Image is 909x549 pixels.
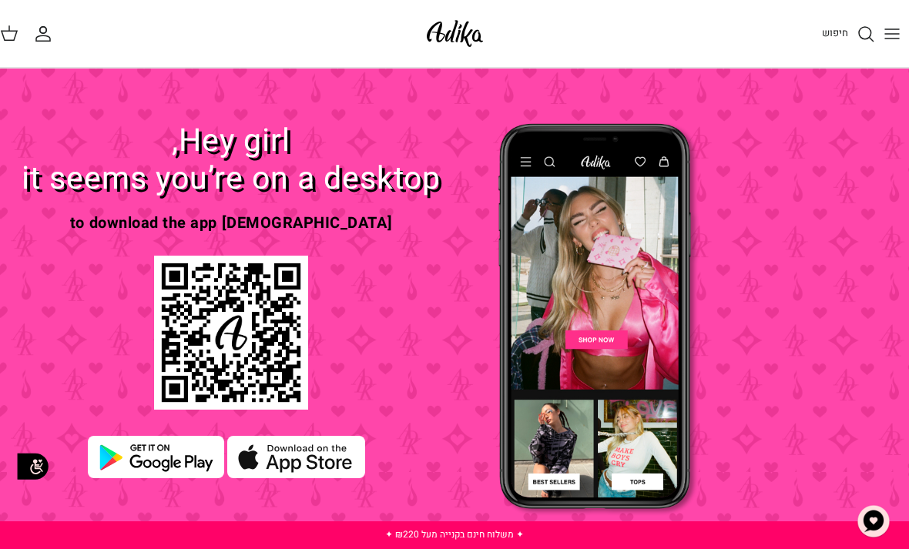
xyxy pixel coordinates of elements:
[822,25,875,43] a: חיפוש
[385,527,524,541] a: ✦ משלוח חינם בקנייה מעל ₪220 ✦
[227,436,365,478] img: App_Store_Badge_US_Black_1.svg
[154,256,308,410] img: qr-code-US.png
[822,25,848,40] span: חיפוש
[422,15,488,52] img: Adika IL
[850,498,897,544] button: צ'אט
[875,17,909,51] button: Toggle menu
[88,436,224,478] img: Google_Play_Badge_US_5e388494-3ebf-494b-9340-e5f8abd3e81c.svg
[34,25,59,43] a: החשבון שלי
[12,446,54,488] img: accessibility_icon02.svg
